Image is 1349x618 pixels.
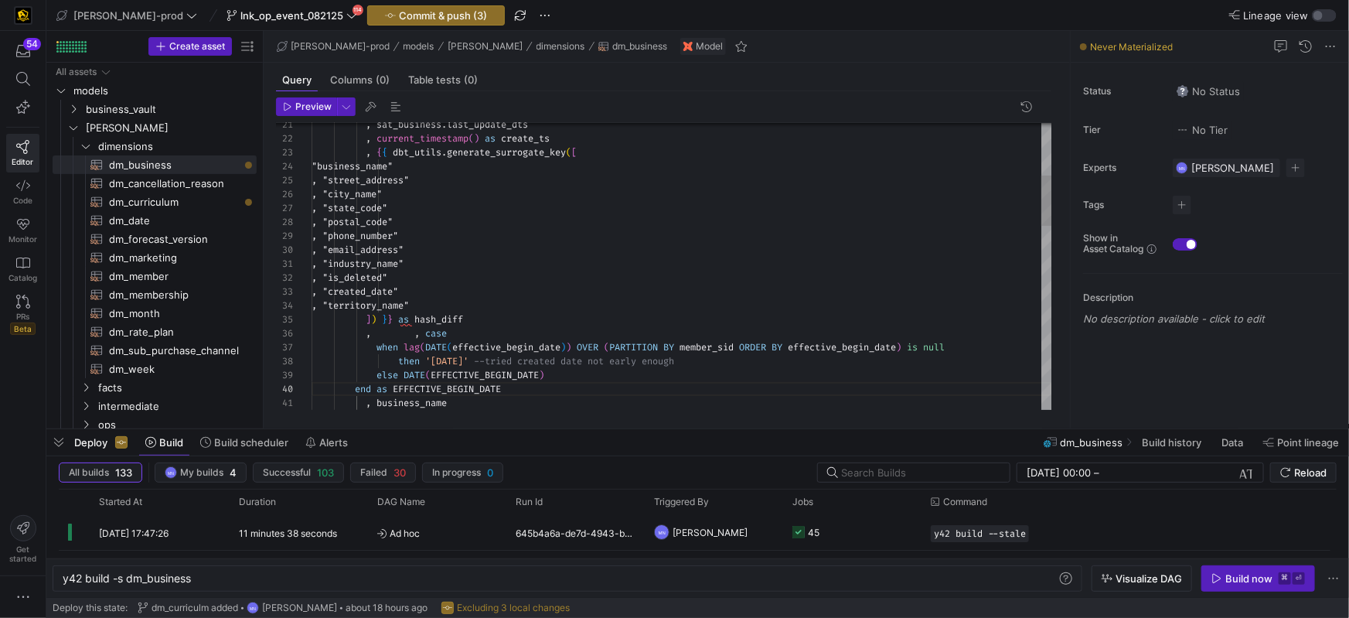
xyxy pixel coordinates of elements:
[312,285,398,298] span: , "created_date"
[53,378,257,397] div: Press SPACE to select this row.
[53,137,257,155] div: Press SPACE to select this row.
[537,41,585,52] span: dimensions
[376,341,398,353] span: when
[516,497,543,507] span: Run Id
[53,193,257,211] div: Press SPACE to select this row.
[1214,429,1253,456] button: Data
[377,497,425,507] span: DAG Name
[6,289,39,341] a: PRsBeta
[319,436,348,449] span: Alerts
[447,341,452,353] span: (
[262,603,337,613] span: [PERSON_NAME]
[276,285,293,299] div: 33
[1173,81,1244,101] button: No statusNo Status
[346,603,428,613] span: about 18 hours ago
[98,379,254,397] span: facts
[387,313,393,326] span: }
[53,5,201,26] button: [PERSON_NAME]-prod
[276,215,293,229] div: 28
[53,341,257,360] a: dm_sub_purchase_channel​​​​​​​​​​
[53,285,257,304] a: dm_membership​​​​​​​​​​
[155,463,247,483] button: MNMy builds4
[1270,463,1337,483] button: Reload
[367,5,505,26] button: Commit & push (3)
[1142,436,1201,449] span: Build history
[566,341,571,353] span: )
[6,134,39,172] a: Editor
[1294,466,1327,479] span: Reload
[400,37,438,56] button: models
[1102,466,1204,479] input: End datetime
[444,37,526,56] button: [PERSON_NAME]
[452,341,560,353] span: effective_begin_date
[404,369,425,381] span: DATE
[1191,162,1274,174] span: [PERSON_NAME]
[377,551,497,588] span: Ad hoc
[276,201,293,215] div: 27
[317,466,334,479] span: 103
[109,249,239,267] span: dm_marketing​​​​​​​​​​
[312,230,398,242] span: , "phone_number"
[1293,572,1305,585] kbd: ⏎
[98,138,254,155] span: dimensions
[99,528,169,539] span: [DATE] 17:47:26
[739,341,766,353] span: ORDER
[263,467,311,478] span: Successful
[577,341,598,353] span: OVER
[12,157,34,166] span: Editor
[276,173,293,187] div: 25
[99,497,142,507] span: Started At
[485,132,496,145] span: as
[53,360,257,378] div: Press SPACE to select this row.
[53,100,257,118] div: Press SPACE to select this row.
[1173,120,1231,140] button: No tierNo Tier
[23,38,41,50] div: 54
[1083,162,1160,173] span: Experts
[792,497,813,507] span: Jobs
[53,323,257,341] a: dm_rate_plan​​​​​​​​​​
[425,355,468,367] span: '[DATE]'
[1201,565,1315,592] button: Build now⌘⏎
[193,429,295,456] button: Build scheduler
[487,466,493,479] span: 0
[431,369,539,381] span: EFFECTIVE_BEGIN_DATE
[312,299,409,312] span: , "territory_name"
[53,230,257,248] div: Press SPACE to select this row.
[366,313,371,326] span: ]
[53,360,257,378] a: dm_week​​​​​​​​​​
[355,383,371,395] span: end
[10,323,36,335] span: Beta
[73,9,183,22] span: [PERSON_NAME]-prod
[13,196,32,205] span: Code
[1083,312,1343,325] p: No description available - click to edit
[59,463,142,483] button: All builds133
[86,119,254,137] span: [PERSON_NAME]
[468,132,474,145] span: (
[98,416,254,434] span: ops
[1083,125,1160,135] span: Tier
[1090,41,1173,53] span: Never Materialized
[6,211,39,250] a: Monitor
[422,463,503,483] button: In progress0
[53,193,257,211] a: dm_curriculum​​​​​​​​​​
[447,146,566,159] span: generate_surrogate_key
[15,8,31,23] img: https://storage.googleapis.com/y42-prod-data-exchange/images/uAsz27BndGEK0hZWDFeOjoxA7jCwgK9jE472...
[393,383,501,395] span: EFFECTIVE_BEGIN_DATE
[53,267,257,285] div: Press SPACE to select this row.
[169,41,225,52] span: Create asset
[53,415,257,434] div: Press SPACE to select this row.
[571,146,577,159] span: [
[138,429,190,456] button: Build
[404,41,434,52] span: models
[923,341,945,353] span: null
[53,267,257,285] a: dm_member​​​​​​​​​​
[366,132,371,145] span: ,
[276,131,293,145] div: 22
[1083,200,1160,210] span: Tags
[376,75,390,85] span: (0)
[6,250,39,289] a: Catalog
[312,271,387,284] span: , "is_deleted"
[9,545,36,563] span: Get started
[425,327,447,340] span: case
[53,248,257,267] a: dm_marketing​​​​​​​​​​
